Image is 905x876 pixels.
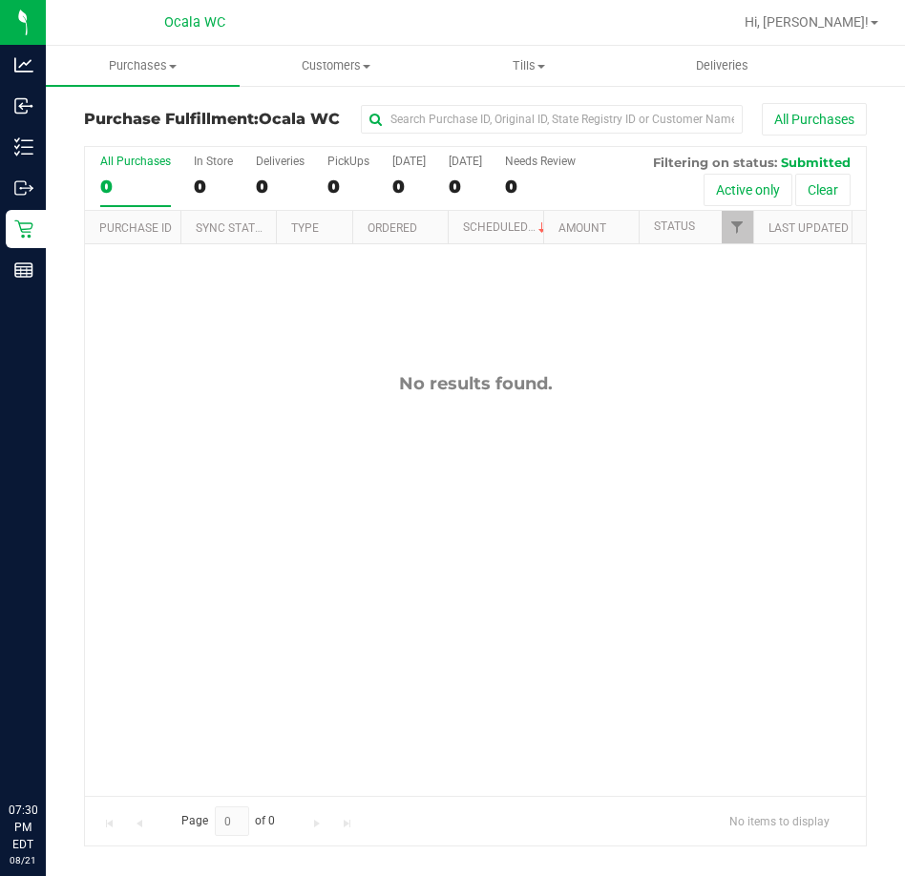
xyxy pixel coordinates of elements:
a: Purchase ID [99,221,172,235]
inline-svg: Reports [14,261,33,280]
p: 08/21 [9,853,37,867]
a: Type [291,221,319,235]
div: 0 [256,176,305,198]
inline-svg: Inventory [14,137,33,156]
a: Ordered [368,221,417,235]
a: Status [654,219,695,233]
div: No results found. [85,373,866,394]
div: 0 [100,176,171,198]
a: Purchases [46,46,240,86]
button: Clear [795,174,851,206]
a: Scheduled [463,220,550,234]
div: In Store [194,155,233,168]
a: Sync Status [196,221,269,235]
div: 0 [194,176,233,198]
a: Tills [432,46,626,86]
input: Search Purchase ID, Original ID, State Registry ID or Customer Name... [361,105,743,134]
span: Hi, [PERSON_NAME]! [745,14,869,30]
inline-svg: Inbound [14,96,33,115]
h3: Purchase Fulfillment: [84,111,345,128]
span: Ocala WC [164,14,225,31]
div: All Purchases [100,155,171,168]
a: Amount [558,221,606,235]
div: [DATE] [449,155,482,168]
div: Needs Review [505,155,576,168]
a: Customers [240,46,433,86]
a: Deliveries [626,46,820,86]
span: Filtering on status: [653,155,777,170]
span: Ocala WC [259,110,340,128]
span: Page of 0 [165,806,291,836]
p: 07:30 PM EDT [9,802,37,853]
div: 0 [505,176,576,198]
div: PickUps [327,155,369,168]
span: Deliveries [670,57,774,74]
button: All Purchases [762,103,867,136]
span: Purchases [46,57,240,74]
a: Filter [722,211,753,243]
div: 0 [449,176,482,198]
inline-svg: Retail [14,219,33,239]
div: [DATE] [392,155,426,168]
span: Submitted [781,155,851,170]
div: 0 [327,176,369,198]
span: Customers [241,57,432,74]
inline-svg: Analytics [14,55,33,74]
a: Last Updated By [768,221,865,235]
button: Active only [704,174,792,206]
iframe: Resource center [19,723,76,781]
span: No items to display [714,806,845,835]
div: Deliveries [256,155,305,168]
span: Tills [433,57,625,74]
div: 0 [392,176,426,198]
inline-svg: Outbound [14,178,33,198]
